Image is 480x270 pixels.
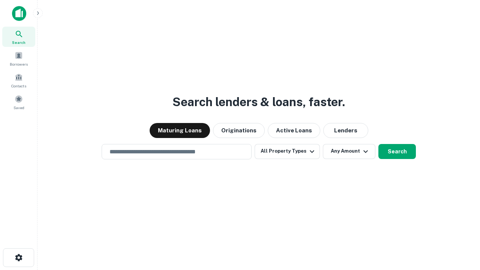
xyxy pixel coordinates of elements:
[213,123,265,138] button: Originations
[12,6,26,21] img: capitalize-icon.png
[10,61,28,67] span: Borrowers
[13,105,24,111] span: Saved
[11,83,26,89] span: Contacts
[323,123,368,138] button: Lenders
[323,144,375,159] button: Any Amount
[268,123,320,138] button: Active Loans
[378,144,416,159] button: Search
[2,92,35,112] a: Saved
[172,93,345,111] h3: Search lenders & loans, faster.
[2,48,35,69] a: Borrowers
[2,70,35,90] a: Contacts
[12,39,25,45] span: Search
[442,210,480,246] iframe: Chat Widget
[255,144,320,159] button: All Property Types
[2,27,35,47] a: Search
[150,123,210,138] button: Maturing Loans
